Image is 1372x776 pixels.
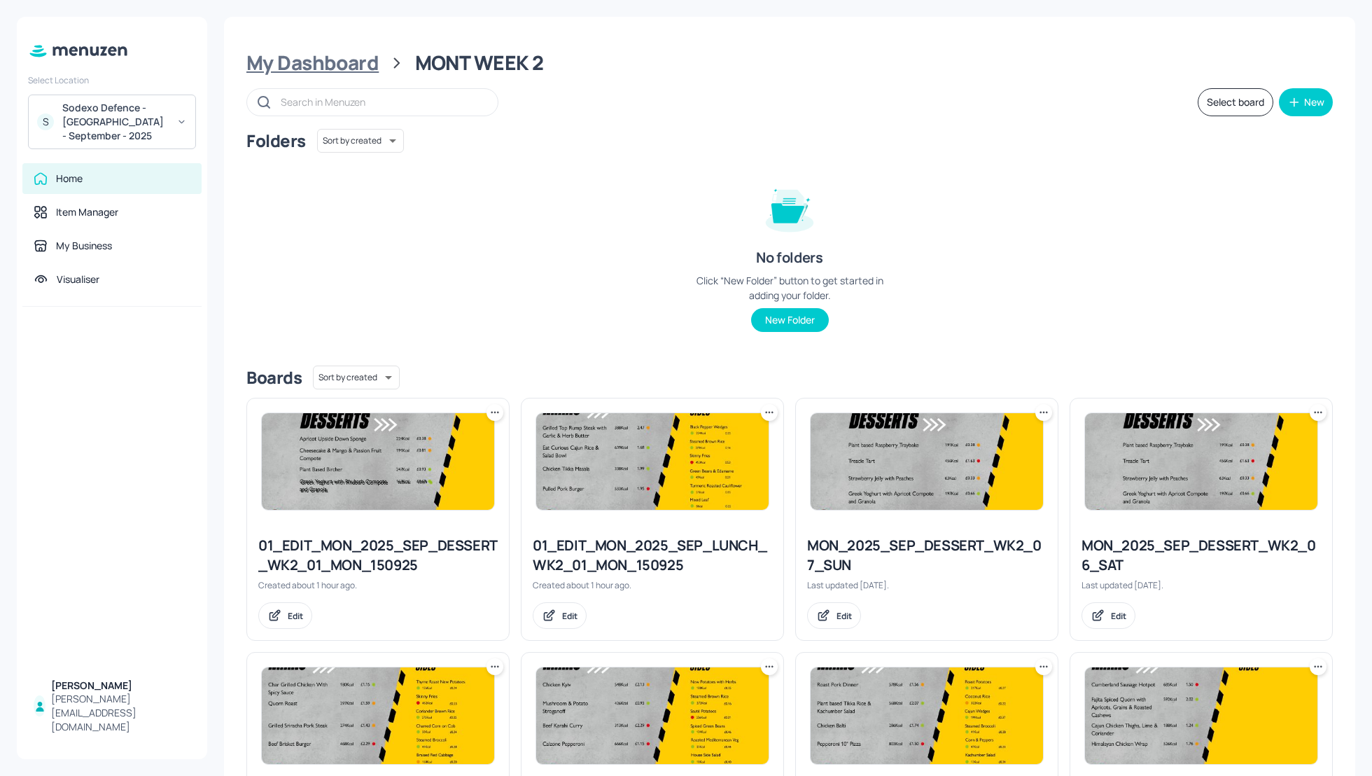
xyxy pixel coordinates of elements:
[533,536,772,575] div: 01_EDIT_MON_2025_SEP_LUNCH_WK2_01_MON_150925
[37,113,54,130] div: S
[807,536,1046,575] div: MON_2025_SEP_DESSERT_WK2_07_SUN
[1111,610,1126,622] div: Edit
[57,272,99,286] div: Visualiser
[258,579,498,591] div: Created about 1 hour ago.
[536,413,769,510] img: 2025-05-08-1746705680877yauq63gr7pb.jpeg
[811,667,1043,764] img: 2025-09-10-17575127347206uvclk10dus.jpeg
[246,366,302,389] div: Boards
[246,50,379,76] div: My Dashboard
[533,579,772,591] div: Created about 1 hour ago.
[28,74,196,86] div: Select Location
[756,248,822,268] div: No folders
[536,667,769,764] img: 2025-09-10-17575131377769sdwh0596tq.jpeg
[317,127,404,155] div: Sort by created
[56,172,83,186] div: Home
[281,92,484,112] input: Search in Menuzen
[811,413,1043,510] img: 2025-05-13-1747151174292i4g1qrcejv.jpeg
[1085,667,1317,764] img: 2025-05-08-174670791069288rujbmpdx.jpeg
[685,273,895,303] div: Click “New Folder” button to get started in adding your folder.
[62,101,168,143] div: Sodexo Defence - [GEOGRAPHIC_DATA] - September - 2025
[562,610,577,622] div: Edit
[313,363,400,392] div: Sort by created
[755,172,825,242] img: folder-empty
[288,610,303,622] div: Edit
[56,205,118,219] div: Item Manager
[1081,579,1321,591] div: Last updated [DATE].
[56,239,112,253] div: My Business
[1304,97,1324,107] div: New
[51,679,190,693] div: [PERSON_NAME]
[836,610,852,622] div: Edit
[262,667,494,764] img: 2025-09-10-17575134573947k5iekhzmnb.jpeg
[807,579,1046,591] div: Last updated [DATE].
[258,536,498,575] div: 01_EDIT_MON_2025_SEP_DESSERT_WK2_01_MON_150925
[751,308,829,332] button: New Folder
[1081,536,1321,575] div: MON_2025_SEP_DESSERT_WK2_06_SAT
[1198,88,1273,116] button: Select board
[262,413,494,510] img: 2025-05-20-1747740639646etna42jsom7.jpeg
[1279,88,1333,116] button: New
[1085,413,1317,510] img: 2025-05-13-1747151174292i4g1qrcejv.jpeg
[51,692,190,734] div: [PERSON_NAME][EMAIL_ADDRESS][DOMAIN_NAME]
[246,130,306,152] div: Folders
[415,50,544,76] div: MONT WEEK 2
